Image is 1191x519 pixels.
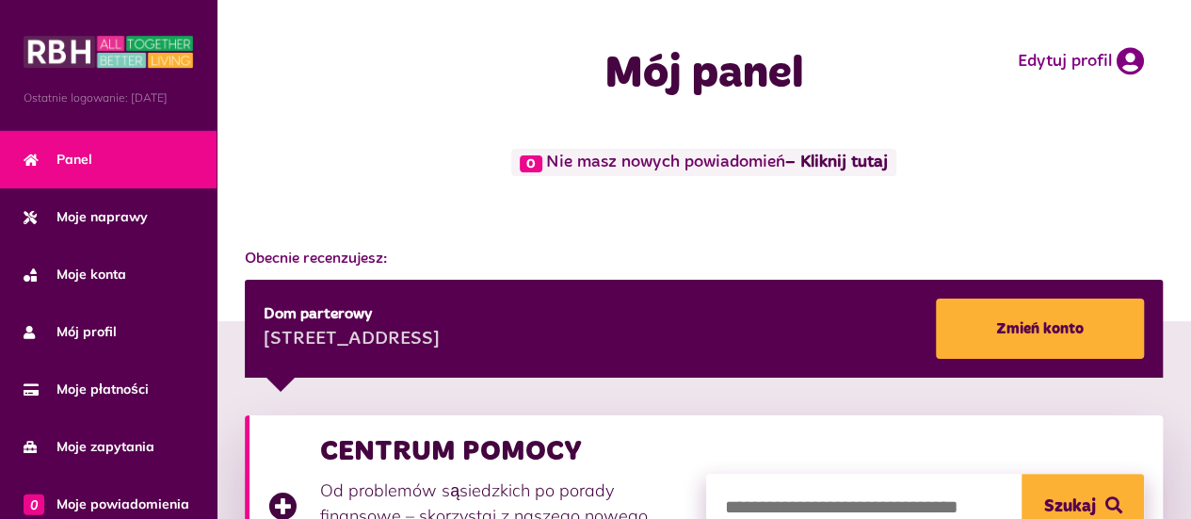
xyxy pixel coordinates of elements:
[56,151,92,168] font: Panel
[1018,53,1112,70] font: Edytuj profil
[56,495,189,512] font: Moje powiadomienia
[56,438,154,455] font: Moje zapytania
[56,323,117,340] font: Mój profil
[996,321,1084,336] font: Zmień konto
[1018,47,1144,75] a: Edytuj profil
[245,251,387,267] font: Obecnie recenzujesz:
[56,381,149,397] font: Moje płatności
[320,437,582,465] font: CENTRUM POMOCY
[24,90,168,105] font: Ostatnie logowanie: [DATE]
[546,154,785,171] font: Nie masz nowych powiadomień
[526,157,536,170] font: 0
[56,266,126,283] font: Moje konta
[264,330,440,349] font: [STREET_ADDRESS]
[56,208,148,225] font: Moje naprawy
[1044,498,1096,515] font: Szukaj
[264,307,373,322] font: Dom parterowy
[785,154,888,171] a: – Kliknij tutaj
[604,51,804,96] font: Mój panel
[24,33,193,71] img: MyRBH
[936,299,1144,359] a: Zmień konto
[30,495,38,512] font: 0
